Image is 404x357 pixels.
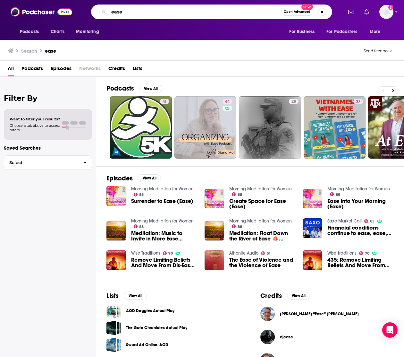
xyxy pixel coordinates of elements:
a: 70 [163,251,173,255]
a: Show notifications dropdown [346,6,357,17]
a: 88 [134,193,144,196]
a: 41 [110,96,172,159]
img: 435: Remove Limiting Beliefs And Move From Dis-Ease To Ease [303,250,323,270]
a: 28 [239,96,301,159]
a: Lists [133,63,142,76]
a: Credits [108,63,125,76]
button: open menu [72,26,107,38]
a: Financial conditions continue to ease, ease, ease [327,225,393,236]
img: Einar “Ease” Schelin [260,307,275,321]
span: 51 [267,252,270,255]
a: The Ease of Violence and the Violence of Ease [229,257,295,268]
img: Surrender to Ease (Ease) [106,186,126,206]
img: Podchaser - Follow, Share and Rate Podcasts [11,6,72,18]
a: Einar “Ease” Schelin [280,311,359,317]
a: 51 [261,251,270,255]
a: Morning Meditation for Women [131,218,194,224]
span: More [370,27,381,36]
span: Charts [51,27,64,36]
span: 88 [238,193,242,196]
img: The Ease of Violence and the Violence of Ease [205,250,224,270]
a: 435: Remove Limiting Beliefs And Move From Dis-Ease To Ease [327,257,393,268]
img: Remove Limiting Beliefs And Move From Dis-Ease To Ease [106,250,126,270]
p: Saved Searches [4,145,92,151]
span: 88 [139,225,144,228]
h2: Filter By [4,93,92,103]
span: 88 [336,193,340,196]
svg: Add a profile image [388,5,393,10]
a: Morning Meditation for Women [229,218,292,224]
span: For Business [289,27,315,36]
button: Einar “Ease” SchelinEinar “Ease” Schelin [260,304,393,324]
a: 28 [289,99,299,104]
span: 41 [163,99,167,105]
img: Create Space for Ease (Ease) [205,189,224,209]
button: View All [287,292,310,300]
button: Show profile menu [379,5,393,19]
a: 88 [134,224,144,228]
a: Charts [46,26,68,38]
span: For Podcasters [326,27,357,36]
a: 37 [304,96,366,159]
a: Meditation: Music to Invite in More Ease 🎼(Ease) [131,231,197,241]
a: Surrender to Ease (Ease) [131,198,193,204]
button: open menu [365,26,389,38]
img: Meditation: Float Down the River of Ease ⛵️(Ease) [205,221,224,241]
img: Meditation: Music to Invite in More Ease 🎼(Ease) [106,221,126,241]
a: 65 [364,219,375,223]
span: 88 [238,225,242,228]
h2: Lists [106,292,119,300]
span: [PERSON_NAME] “Ease” [PERSON_NAME] [280,311,359,317]
span: All [8,63,14,76]
a: Morning Meditation for Women [327,186,390,192]
h3: ease [45,48,56,54]
a: Morning Meditation for Women [131,186,194,192]
button: View All [139,85,162,92]
input: Search podcasts, credits, & more... [109,7,281,17]
a: Wise Traditions [327,250,357,256]
span: Podcasts [20,27,39,36]
span: New [301,4,313,10]
a: Remove Limiting Beliefs And Move From Dis-Ease To Ease [131,257,197,268]
a: 44 [174,96,237,159]
button: View All [138,174,161,182]
span: 88 [139,193,144,196]
a: Sword Art Online: AOD [106,338,121,352]
a: Episodes [51,63,72,76]
span: Create Space for Ease (Ease) [229,198,295,209]
a: Show notifications dropdown [362,6,372,17]
a: 88 [330,192,340,196]
h2: Podcasts [106,84,134,92]
a: AOD Doggies Actual Play [106,304,121,318]
a: djease [260,330,275,344]
button: View All [124,292,147,300]
a: ListsView All [106,292,147,300]
img: User Profile [379,5,393,19]
a: EpisodesView All [106,174,161,182]
a: Morning Meditation for Women [229,186,292,192]
img: Financial conditions continue to ease, ease, ease [303,218,323,238]
img: Ease Into Your Morning (Ease) [303,189,323,209]
span: Logged in as evankrask [379,5,393,19]
a: Sword Art Online: AOD [126,341,168,348]
span: 65 [370,220,375,223]
a: PodcastsView All [106,84,162,92]
a: The Gate Chronicles Actual Play [106,321,121,335]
